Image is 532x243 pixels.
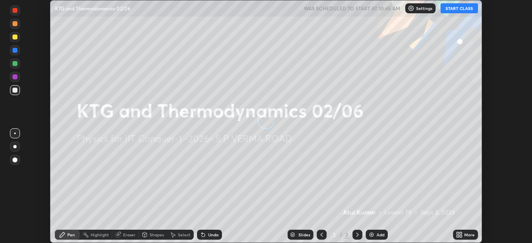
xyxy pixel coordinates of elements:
div: Slides [298,233,310,237]
div: 2 [344,231,349,238]
div: More [464,233,475,237]
div: / [340,232,342,237]
button: START CLASS [441,3,478,13]
p: Settings [416,6,432,10]
div: Undo [208,233,219,237]
div: Add [377,233,384,237]
h5: WAS SCHEDULED TO START AT 10:45 AM [304,5,400,12]
p: KTG and Thermodynamics 02/06 [55,5,131,12]
img: add-slide-button [368,231,375,238]
img: class-settings-icons [408,5,414,12]
div: Pen [67,233,75,237]
div: Select [178,233,190,237]
div: Highlight [91,233,109,237]
div: Eraser [123,233,135,237]
div: 2 [330,232,338,237]
div: Shapes [150,233,164,237]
